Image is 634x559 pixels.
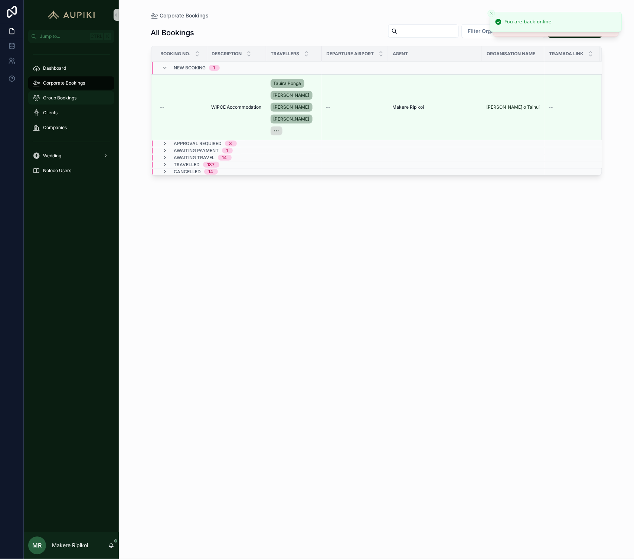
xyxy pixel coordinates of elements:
[105,33,111,39] span: K
[174,65,206,71] span: New Booking
[43,153,61,159] span: Wedding
[274,92,310,98] span: [PERSON_NAME]
[90,33,103,40] span: Ctrl
[174,162,200,168] span: Travelled
[207,162,215,168] div: 187
[151,12,209,19] a: Corporate Bookings
[174,148,219,154] span: Awaiting Payment
[393,51,408,57] span: Agent
[271,91,313,100] a: [PERSON_NAME]
[174,155,215,161] span: Awaiting Travel
[488,10,495,17] button: Close toast
[393,104,478,110] a: Makere Ripikoi
[212,51,242,57] span: Description
[174,141,222,147] span: Approval Required
[160,104,165,110] span: --
[212,104,262,110] a: WIPCE Accommodation
[226,148,228,154] div: 1
[28,149,114,162] a: Wedding
[160,104,203,110] a: --
[28,62,114,75] a: Dashboard
[45,9,98,21] img: App logo
[326,104,331,110] span: --
[462,24,545,38] button: Select Button
[209,169,213,175] div: 14
[327,51,374,57] span: Departure Airport
[43,80,85,86] span: Corporate Bookings
[28,164,114,177] a: Noloco Users
[40,33,87,39] span: Jump to...
[468,27,530,35] span: Filter Organisation Name
[28,91,114,105] a: Group Bookings
[274,116,310,122] span: [PERSON_NAME]
[393,104,424,110] span: Makere Ripikoi
[43,110,58,116] span: Clients
[28,30,114,43] button: Jump to...CtrlK
[43,125,67,131] span: Companies
[174,169,201,175] span: Cancelled
[28,76,114,90] a: Corporate Bookings
[271,115,313,124] a: [PERSON_NAME]
[271,103,313,112] a: [PERSON_NAME]
[213,65,215,71] div: 1
[487,104,540,110] a: [PERSON_NAME] o Tainui
[24,43,119,187] div: scrollable content
[161,51,190,57] span: Booking No.
[28,121,114,134] a: Companies
[549,104,596,110] a: --
[274,80,301,86] span: Tauira Ponga
[43,168,71,174] span: Noloco Users
[43,65,66,71] span: Dashboard
[487,51,536,57] span: Organisation Name
[271,79,304,88] a: Tauira Ponga
[549,104,553,110] span: --
[151,27,195,38] h1: All Bookings
[160,12,209,19] span: Corporate Bookings
[271,51,300,57] span: Travellers
[274,104,310,110] span: [PERSON_NAME]
[271,78,317,137] a: Tauira Ponga[PERSON_NAME][PERSON_NAME][PERSON_NAME]
[326,104,384,110] a: --
[52,542,88,549] p: Makere Ripikoi
[33,541,42,550] span: MR
[505,18,552,26] div: You are back online
[222,155,227,161] div: 14
[549,51,584,57] span: Tramada Link
[43,95,76,101] span: Group Bookings
[28,106,114,119] a: Clients
[229,141,232,147] div: 3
